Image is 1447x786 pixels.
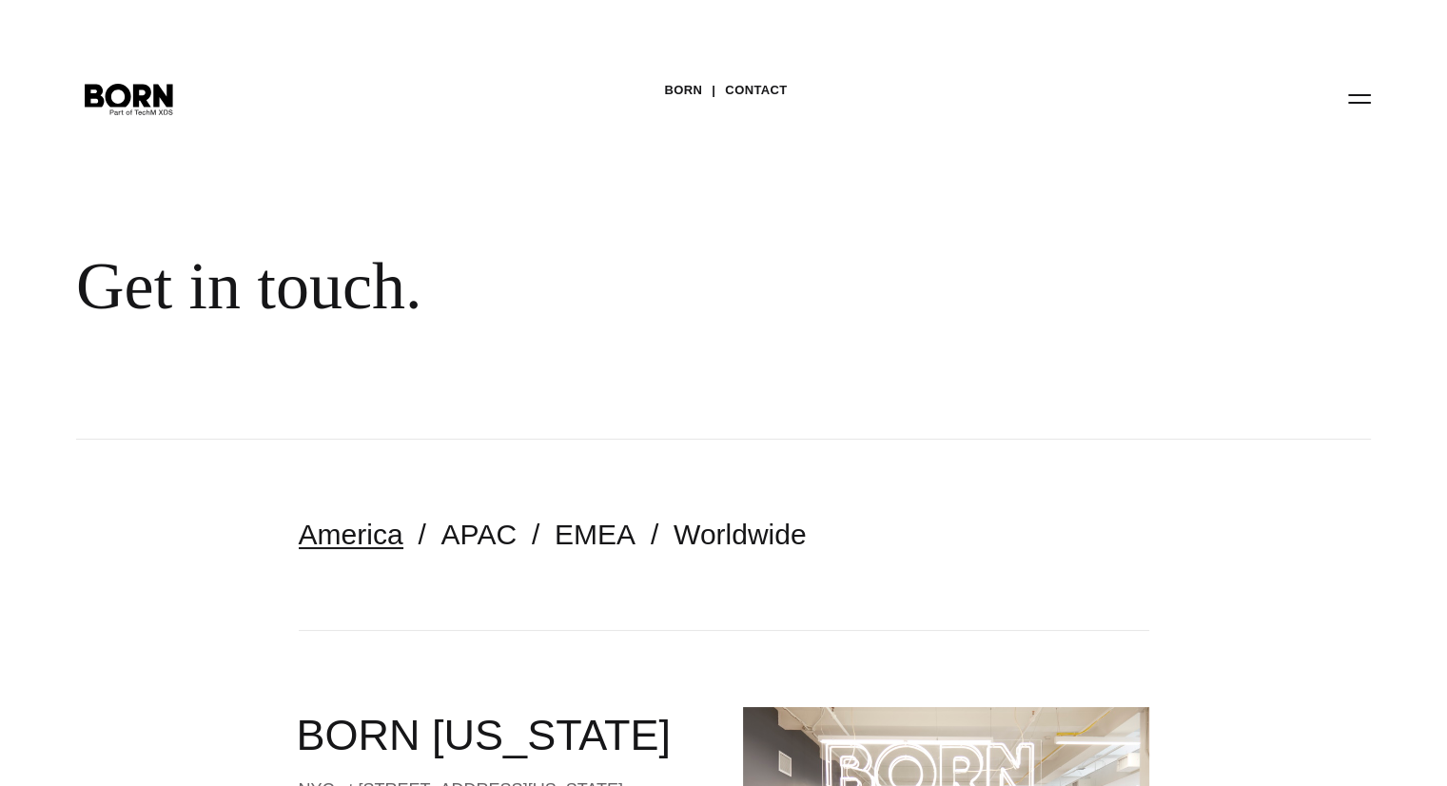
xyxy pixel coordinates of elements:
a: EMEA [555,519,636,550]
a: America [299,519,403,550]
div: Get in touch. [76,247,1161,325]
h2: BORN [US_STATE] [297,707,705,764]
a: BORN [664,76,702,105]
button: Open [1337,78,1382,118]
a: APAC [441,519,517,550]
a: Contact [725,76,787,105]
a: Worldwide [674,519,807,550]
